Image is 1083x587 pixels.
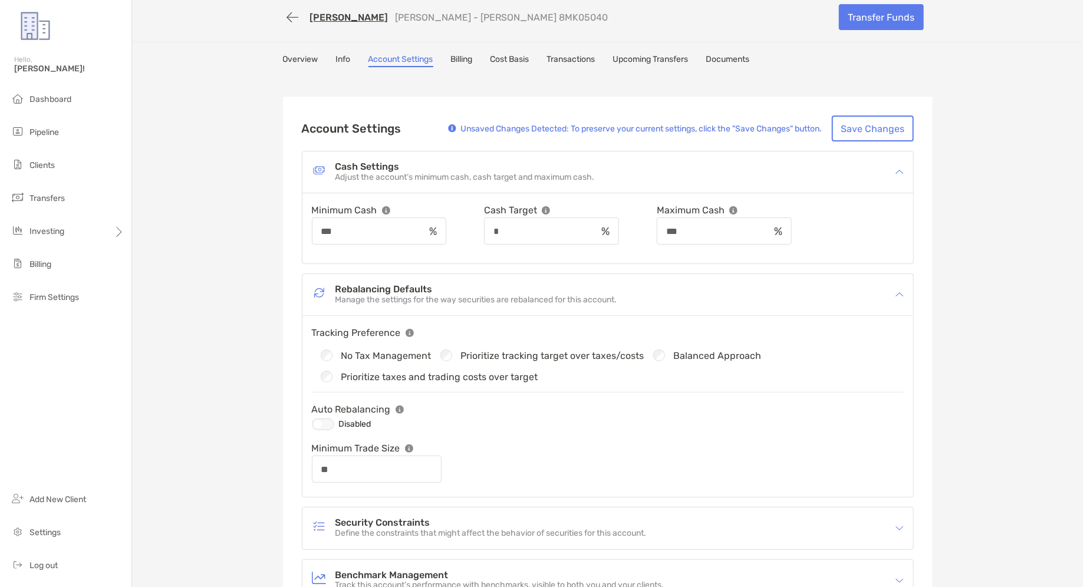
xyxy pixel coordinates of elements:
button: Save Changes [832,116,914,141]
img: info tooltip [396,405,404,414]
img: add_new_client icon [11,492,25,506]
h4: Rebalancing Defaults [335,285,617,295]
div: icon arrowRebalancing DefaultsRebalancing DefaultsManage the settings for the way securities are ... [302,274,913,315]
img: icon arrow [896,168,904,176]
img: settings icon [11,525,25,539]
a: Documents [706,54,750,67]
p: [PERSON_NAME] - [PERSON_NAME] 8MK05040 [396,12,608,23]
img: icon arrow [896,576,904,585]
img: pipeline icon [11,124,25,138]
div: icon arrowSecurity ConstraintsSecurity ConstraintsDefine the constraints that might affect the be... [302,507,913,549]
p: Unsaved Changes Detected: To preserve your current settings, click the "Save Changes" button. [461,121,822,136]
h4: Security Constraints [335,518,647,528]
a: Billing [451,54,473,67]
img: Zoe Logo [14,5,57,47]
p: Maximum Cash [657,203,725,217]
p: Cash Target [484,203,537,217]
span: [PERSON_NAME]! [14,64,124,74]
img: info tooltip [729,206,738,215]
img: transfers icon [11,190,25,205]
a: Transactions [547,54,595,67]
img: input icon [774,227,782,236]
img: billing icon [11,256,25,271]
span: Firm Settings [29,292,79,302]
a: Info [336,54,351,67]
img: input icon [429,227,437,236]
img: input icon [601,227,610,236]
h4: Cash Settings [335,162,595,172]
label: Prioritize tracking target over taxes/costs [461,351,644,361]
label: No Tax Management [341,351,432,361]
span: Clients [29,160,55,170]
h2: Account Settings [302,121,401,136]
h4: Benchmark Management [335,570,664,581]
span: Investing [29,226,64,236]
p: Tracking Preference [312,325,401,340]
a: Cost Basis [491,54,529,67]
span: Dashboard [29,94,71,104]
img: icon info [448,124,456,133]
p: Minimum Trade Size [312,441,400,456]
span: Pipeline [29,127,59,137]
img: info tooltip [405,444,413,453]
img: Cash Settings [312,163,326,177]
p: Manage the settings for the way securities are rebalanced for this account. [335,295,617,305]
span: Transfers [29,193,65,203]
span: Billing [29,259,51,269]
p: Disabled [339,417,371,431]
a: Account Settings [368,54,433,67]
img: investing icon [11,223,25,238]
img: Rebalancing Defaults [312,286,326,300]
p: Auto Rebalancing [312,402,391,417]
label: Balanced Approach [674,351,762,361]
img: logout icon [11,558,25,572]
img: info tooltip [406,329,414,337]
span: Settings [29,527,61,537]
a: Overview [283,54,318,67]
span: Log out [29,560,58,570]
label: Prioritize taxes and trading costs over target [341,372,538,382]
img: clients icon [11,157,25,172]
a: Transfer Funds [839,4,924,30]
img: Benchmark Management [312,571,326,585]
span: Add New Client [29,494,86,504]
img: icon arrow [896,524,904,532]
img: info tooltip [542,206,550,215]
img: Security Constraints [312,519,326,533]
p: Minimum Cash [312,203,377,217]
img: icon arrow [896,291,904,299]
img: firm-settings icon [11,289,25,304]
div: icon arrowCash SettingsCash SettingsAdjust the account’s minimum cash, cash target and maximum cash. [302,151,913,193]
p: Define the constraints that might affect the behavior of securities for this account. [335,529,647,539]
img: dashboard icon [11,91,25,105]
a: Upcoming Transfers [613,54,689,67]
img: info tooltip [382,206,390,215]
a: [PERSON_NAME] [310,12,389,23]
p: Adjust the account’s minimum cash, cash target and maximum cash. [335,173,595,183]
